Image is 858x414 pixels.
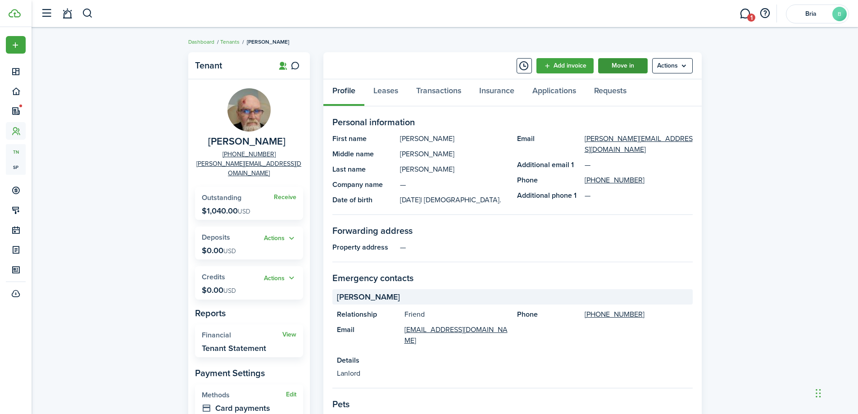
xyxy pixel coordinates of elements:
[264,233,296,244] button: Open menu
[195,159,303,178] a: [PERSON_NAME][EMAIL_ADDRESS][DOMAIN_NAME]
[195,306,303,320] panel-main-subtitle: Reports
[517,133,580,155] panel-main-title: Email
[6,159,26,175] a: sp
[82,6,93,21] button: Search
[202,272,225,282] span: Credits
[6,36,26,54] button: Open menu
[264,273,296,283] button: Open menu
[223,286,236,296] span: USD
[793,11,829,17] span: Bria
[38,5,55,22] button: Open sidebar
[652,58,693,73] menu-btn: Actions
[286,391,296,398] button: Edit
[332,179,395,190] panel-main-title: Company name
[757,6,772,21] button: Open resource center
[202,286,236,295] p: $0.00
[517,309,580,320] panel-main-title: Phone
[202,391,286,399] widget-stats-title: Methods
[9,9,21,18] img: TenantCloud
[364,79,407,106] a: Leases
[332,397,693,411] panel-main-section-title: Pets
[227,88,271,132] img: Otis Hohimer
[202,344,266,353] widget-stats-description: Tenant Statement
[736,2,754,25] a: Messaging
[195,60,267,71] panel-main-title: Tenant
[274,194,296,201] a: Receive
[404,324,508,346] a: [EMAIL_ADDRESS][DOMAIN_NAME]
[517,175,580,186] panel-main-title: Phone
[585,175,645,186] a: [PHONE_NUMBER]
[517,159,580,170] panel-main-title: Additional email 1
[223,246,236,256] span: USD
[282,331,296,338] a: View
[208,136,286,147] span: Otis Hohimer
[470,79,523,106] a: Insurance
[517,58,532,73] button: Timeline
[421,195,501,205] span: | [DEMOGRAPHIC_DATA].
[202,192,241,203] span: Outstanding
[332,115,693,129] panel-main-section-title: Personal information
[188,38,214,46] a: Dashboard
[747,14,755,22] span: 1
[337,368,688,379] panel-main-description: Lanlord
[264,233,296,244] button: Actions
[202,206,250,215] p: $1,040.00
[598,58,648,73] a: Move in
[332,149,395,159] panel-main-title: Middle name
[400,133,508,144] panel-main-description: [PERSON_NAME]
[407,79,470,106] a: Transactions
[202,331,282,339] widget-stats-title: Financial
[332,195,395,205] panel-main-title: Date of birth
[59,2,76,25] a: Notifications
[400,179,508,190] panel-main-description: —
[400,149,508,159] panel-main-description: [PERSON_NAME]
[536,58,594,73] a: Add invoice
[220,38,240,46] a: Tenants
[332,133,395,144] panel-main-title: First name
[222,150,276,159] a: [PHONE_NUMBER]
[332,242,395,253] panel-main-title: Property address
[652,58,693,73] button: Open menu
[404,309,508,320] panel-main-description: Friend
[264,273,296,283] button: Actions
[400,195,508,205] panel-main-description: [DATE]
[585,309,645,320] a: [PHONE_NUMBER]
[337,291,400,303] span: [PERSON_NAME]
[813,371,858,414] iframe: Chat Widget
[400,242,693,253] panel-main-description: —
[523,79,585,106] a: Applications
[332,271,693,285] panel-main-section-title: Emergency contacts
[517,190,580,201] panel-main-title: Additional phone 1
[6,144,26,159] a: tn
[337,309,400,320] panel-main-title: Relationship
[247,38,289,46] span: [PERSON_NAME]
[337,355,688,366] panel-main-title: Details
[832,7,847,21] avatar-text: B
[202,246,236,255] p: $0.00
[202,232,230,242] span: Deposits
[337,324,400,346] panel-main-title: Email
[400,164,508,175] panel-main-description: [PERSON_NAME]
[332,224,693,237] panel-main-section-title: Forwarding address
[332,164,395,175] panel-main-title: Last name
[238,207,250,216] span: USD
[585,79,636,106] a: Requests
[585,133,693,155] a: [PERSON_NAME][EMAIL_ADDRESS][DOMAIN_NAME]
[215,404,296,413] widget-stats-description: Card payments
[816,380,821,407] div: Drag
[195,366,303,380] panel-main-subtitle: Payment Settings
